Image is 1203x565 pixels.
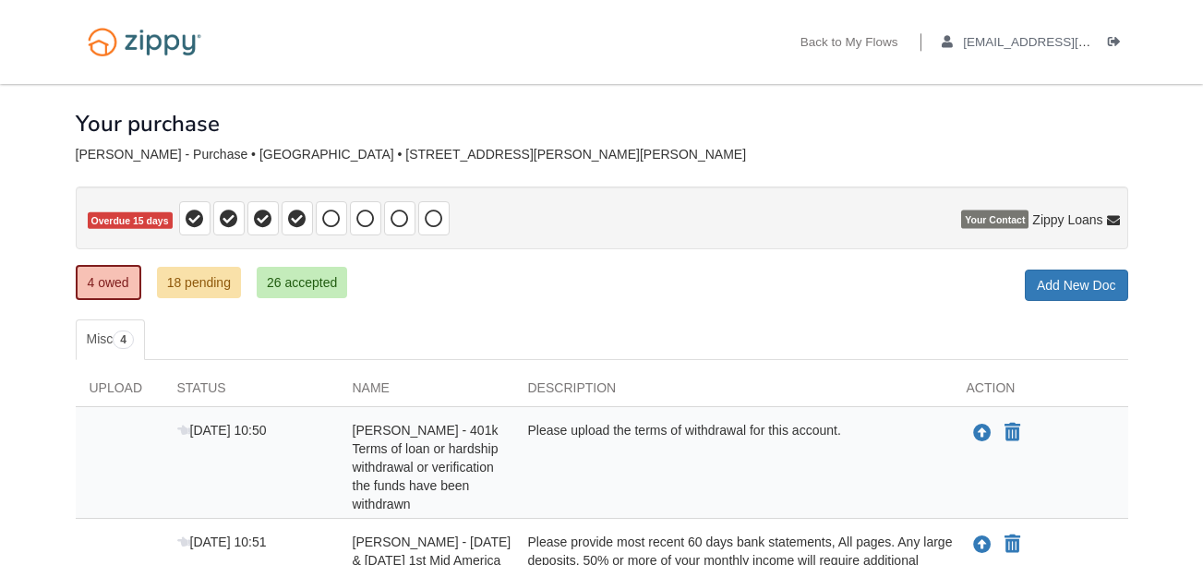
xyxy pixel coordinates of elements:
[76,379,163,406] div: Upload
[1003,422,1022,444] button: Declare Andrea Reinhart - 401k Terms of loan or hardship withdrawal or verification the funds hav...
[76,18,213,66] img: Logo
[163,379,339,406] div: Status
[113,331,134,349] span: 4
[800,35,898,54] a: Back to My Flows
[76,112,220,136] h1: Your purchase
[963,35,1174,49] span: andcook84@outlook.com
[1032,210,1102,229] span: Zippy Loans
[339,379,514,406] div: Name
[961,210,1029,229] span: Your Contact
[177,423,267,438] span: [DATE] 10:50
[942,35,1175,54] a: edit profile
[1025,270,1128,301] a: Add New Doc
[1003,534,1022,556] button: Declare Andrea Reinhart - June & July 2025 1st Mid America CU statements - Transaction history fr...
[76,319,145,360] a: Misc
[353,423,499,511] span: [PERSON_NAME] - 401k Terms of loan or hardship withdrawal or verification the funds have been wit...
[953,379,1128,406] div: Action
[514,421,953,513] div: Please upload the terms of withdrawal for this account.
[257,267,347,298] a: 26 accepted
[76,265,141,300] a: 4 owed
[177,535,267,549] span: [DATE] 10:51
[76,147,1128,162] div: [PERSON_NAME] - Purchase • [GEOGRAPHIC_DATA] • [STREET_ADDRESS][PERSON_NAME][PERSON_NAME]
[514,379,953,406] div: Description
[971,533,993,557] button: Upload Andrea Reinhart - June & July 2025 1st Mid America CU statements - Transaction history fro...
[157,267,241,298] a: 18 pending
[88,212,173,230] span: Overdue 15 days
[971,421,993,445] button: Upload Andrea Reinhart - 401k Terms of loan or hardship withdrawal or verification the funds have...
[1108,35,1128,54] a: Log out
